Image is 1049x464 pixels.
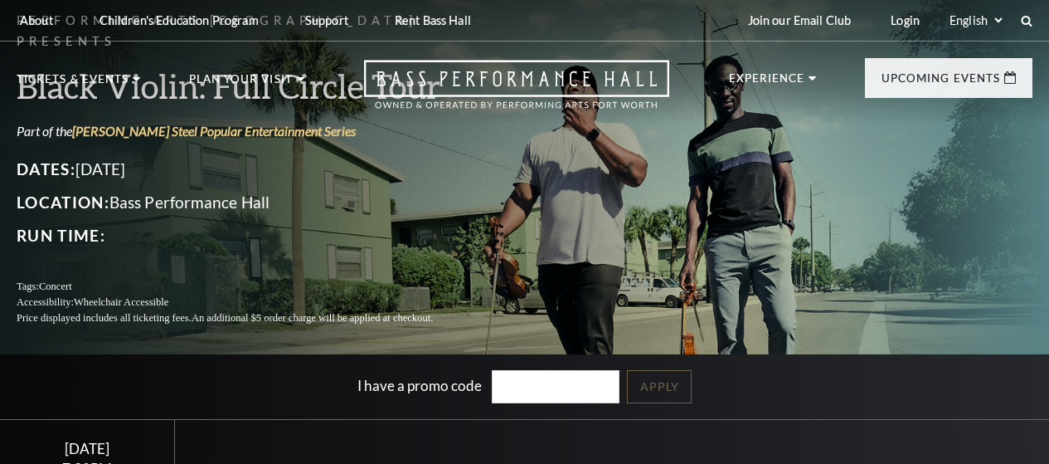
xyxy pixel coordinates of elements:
span: Location: [17,193,109,212]
label: I have a promo code [357,376,482,393]
p: Part of the [17,122,473,140]
a: [PERSON_NAME] Steel Popular Entertainment Series [72,123,356,139]
p: Tickets & Events [17,74,129,94]
p: Bass Performance Hall [17,189,473,216]
span: Dates: [17,159,75,178]
p: Children's Education Program [100,13,259,27]
p: Accessibility: [17,295,473,310]
p: Upcoming Events [881,73,1000,93]
span: Run Time: [17,226,105,245]
p: Experience [729,73,805,93]
p: Support [305,13,348,27]
span: Concert [39,281,72,292]
p: About [20,13,53,27]
p: Plan Your Visit [189,74,293,94]
p: Price displayed includes all ticketing fees. [17,310,473,326]
span: Wheelchair Accessible [74,296,168,308]
p: [DATE] [17,156,473,183]
p: Tags: [17,279,473,295]
select: Select: [946,12,1005,28]
span: An additional $5 order charge will be applied at checkout. [192,312,433,324]
div: [DATE] [20,440,154,457]
p: Rent Bass Hall [395,13,471,27]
